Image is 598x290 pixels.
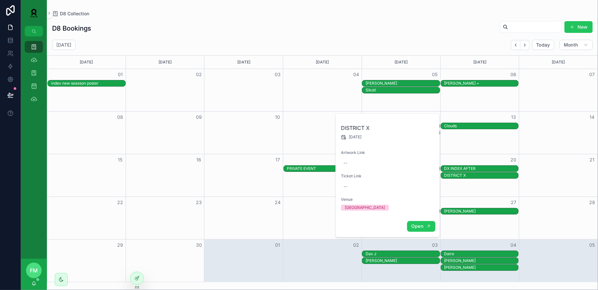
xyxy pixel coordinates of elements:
[274,71,282,78] button: 03
[352,241,360,249] button: 02
[56,42,71,48] h2: [DATE]
[509,241,517,249] button: 04
[274,241,282,249] button: 01
[352,71,360,78] button: 04
[52,24,91,33] h1: D8 Bookings
[564,21,593,33] button: New
[341,173,435,179] span: Ticket Link
[444,265,519,270] div: [PERSON_NAME]
[511,40,521,50] button: Back
[520,56,597,69] div: [DATE]
[195,199,203,206] button: 23
[588,156,596,164] button: 21
[366,81,440,86] div: [PERSON_NAME]
[274,156,282,164] button: 17
[195,241,203,249] button: 30
[195,71,203,78] button: 02
[26,8,42,18] img: App logo
[366,258,440,264] div: Paul Van Dyk
[117,113,124,121] button: 08
[532,40,555,50] button: Today
[444,166,519,172] div: DX INDEX AFTER
[52,10,89,17] a: D8 Collection
[30,267,38,274] span: FM
[509,199,517,206] button: 27
[60,10,89,17] span: D8 Collection
[345,205,385,211] div: [GEOGRAPHIC_DATA]
[51,81,125,86] div: index new seasson poster
[366,258,440,263] div: [PERSON_NAME]
[521,40,530,50] button: Next
[588,113,596,121] button: 14
[195,113,203,121] button: 09
[444,81,519,86] div: [PERSON_NAME] +
[444,208,519,214] div: Dom Whiting
[48,56,125,69] div: [DATE]
[444,258,519,263] div: [PERSON_NAME]
[21,36,47,113] div: scrollable content
[444,166,519,171] div: DX INDEX AFTER
[287,166,361,171] div: PRIVATE EVENT
[363,56,439,69] div: [DATE]
[444,251,519,256] div: Daire
[444,173,519,178] div: DISTRICT X
[47,55,598,282] div: Month View
[51,80,125,86] div: index new seasson poster
[117,199,124,206] button: 22
[344,184,348,189] div: --
[117,241,124,249] button: 29
[560,40,593,50] button: Month
[117,156,124,164] button: 15
[407,221,435,232] button: Open
[205,56,282,69] div: [DATE]
[444,80,519,86] div: Omar +
[366,88,440,93] div: Sikoti
[284,56,361,69] div: [DATE]
[127,56,203,69] div: [DATE]
[444,123,519,129] div: Clouds
[588,71,596,78] button: 07
[431,241,439,249] button: 03
[444,265,519,270] div: Fatima Hajji
[195,156,203,164] button: 16
[274,113,282,121] button: 10
[442,56,518,69] div: [DATE]
[341,197,435,202] span: Venue
[366,251,440,256] div: Dax J
[341,150,435,155] span: Artwork Link
[536,42,550,48] span: Today
[444,258,519,264] div: Yousuke Yukimatsu
[349,134,362,140] span: [DATE]
[411,223,423,229] span: Open
[444,209,519,214] div: [PERSON_NAME]
[344,160,348,166] div: --
[431,71,439,78] button: 05
[366,87,440,93] div: Sikoti
[509,113,517,121] button: 13
[366,80,440,86] div: Fatima Hajji
[341,124,435,132] h2: DISTRICT X
[509,156,517,164] button: 20
[287,166,361,172] div: PRIVATE EVENT
[588,199,596,206] button: 28
[564,42,578,48] span: Month
[588,241,596,249] button: 05
[274,199,282,206] button: 24
[117,71,124,78] button: 01
[509,71,517,78] button: 06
